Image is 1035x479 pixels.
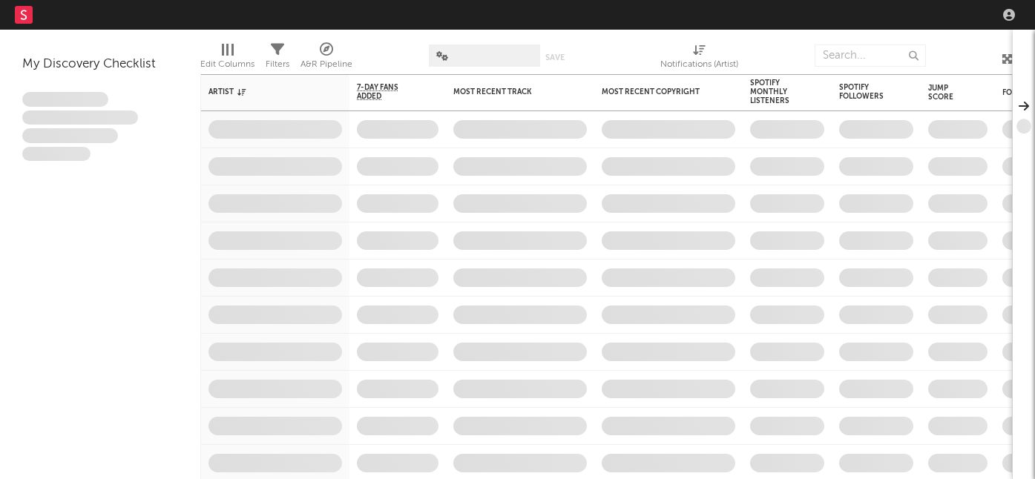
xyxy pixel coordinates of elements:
[200,37,254,80] div: Edit Columns
[839,83,891,101] div: Spotify Followers
[545,53,565,62] button: Save
[660,56,738,73] div: Notifications (Artist)
[815,44,926,67] input: Search...
[22,110,138,125] span: Integer aliquet in purus et
[602,87,713,96] div: Most Recent Copyright
[660,37,738,80] div: Notifications (Artist)
[200,56,254,73] div: Edit Columns
[357,83,416,101] span: 7-Day Fans Added
[300,56,352,73] div: A&R Pipeline
[300,37,352,80] div: A&R Pipeline
[453,87,565,96] div: Most Recent Track
[22,92,108,107] span: Lorem ipsum dolor
[22,147,91,162] span: Aliquam viverra
[208,87,320,96] div: Artist
[928,84,965,102] div: Jump Score
[750,79,802,105] div: Spotify Monthly Listeners
[266,37,289,80] div: Filters
[22,56,178,73] div: My Discovery Checklist
[22,128,118,143] span: Praesent ac interdum
[266,56,289,73] div: Filters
